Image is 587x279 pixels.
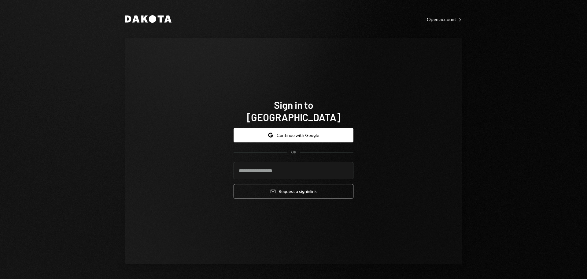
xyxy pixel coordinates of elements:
[291,150,296,155] div: OR
[427,16,462,22] a: Open account
[234,99,353,123] h1: Sign in to [GEOGRAPHIC_DATA]
[234,128,353,142] button: Continue with Google
[234,184,353,198] button: Request a signinlink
